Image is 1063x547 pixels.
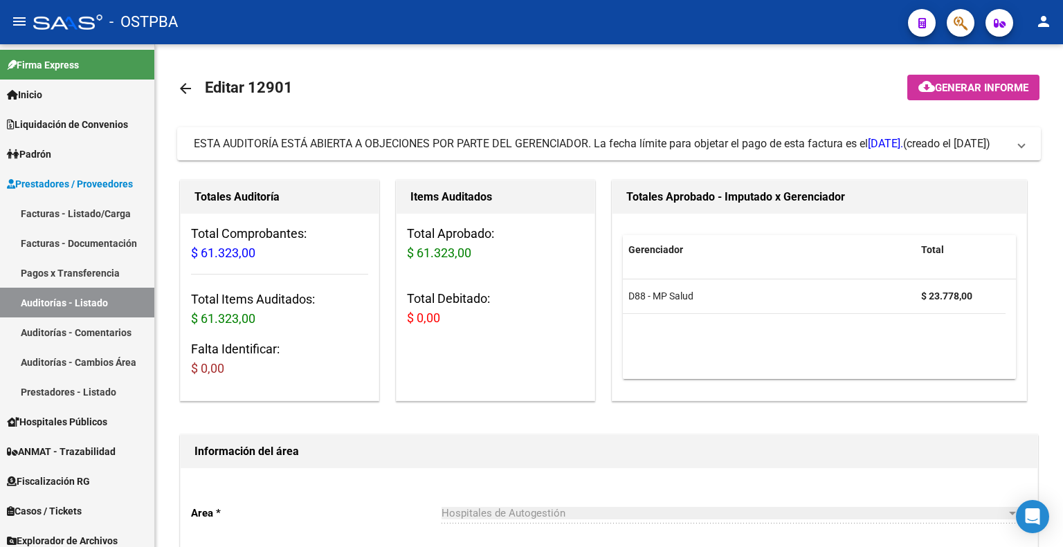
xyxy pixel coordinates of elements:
[191,245,255,260] span: $ 61.323,00
[191,224,368,263] h3: Total Comprobantes:
[7,503,82,519] span: Casos / Tickets
[177,127,1041,160] mat-expansion-panel-header: ESTA AUDITORÍA ESTÁ ABIERTA A OBJECIONES POR PARTE DEL GERENCIADOR. La fecha límite para objetar ...
[191,506,442,521] p: Area *
[177,80,194,97] mat-icon: arrow_back
[7,87,42,102] span: Inicio
[191,311,255,326] span: $ 61.323,00
[921,290,972,302] strong: $ 23.778,00
[407,289,584,328] h3: Total Debitado:
[407,224,584,263] h3: Total Aprobado:
[194,441,1024,463] h1: Información del área
[623,235,916,265] datatable-header-cell: Gerenciador
[7,474,90,489] span: Fiscalización RG
[628,290,693,302] span: D88 - MP Salud
[7,57,79,73] span: Firma Express
[410,186,581,208] h1: Items Auditados
[1016,500,1049,533] div: Open Intercom Messenger
[921,244,944,255] span: Total
[407,245,471,260] span: $ 61.323,00
[205,79,293,96] span: Editar 12901
[191,290,368,328] h3: Total Items Auditados:
[191,361,224,376] span: $ 0,00
[7,147,51,162] span: Padrón
[191,340,368,378] h3: Falta Identificar:
[903,136,990,151] span: (creado el [DATE])
[7,176,133,192] span: Prestadores / Proveedores
[109,7,178,37] span: - OSTPBA
[918,78,935,95] mat-icon: cloud_download
[1035,13,1052,30] mat-icon: person
[626,186,1012,208] h1: Totales Aprobado - Imputado x Gerenciador
[868,137,903,150] span: [DATE].
[628,244,683,255] span: Gerenciador
[11,13,28,30] mat-icon: menu
[442,507,565,519] span: Hospitales de Autogestión
[194,186,365,208] h1: Totales Auditoría
[907,75,1039,100] button: Generar informe
[407,310,440,325] span: $ 0,00
[916,235,1006,265] datatable-header-cell: Total
[935,82,1028,94] span: Generar informe
[7,117,128,132] span: Liquidación de Convenios
[7,414,107,429] span: Hospitales Públicos
[7,444,116,459] span: ANMAT - Trazabilidad
[194,137,903,150] span: ESTA AUDITORÍA ESTÁ ABIERTA A OBJECIONES POR PARTE DEL GERENCIADOR. La fecha límite para objetar ...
